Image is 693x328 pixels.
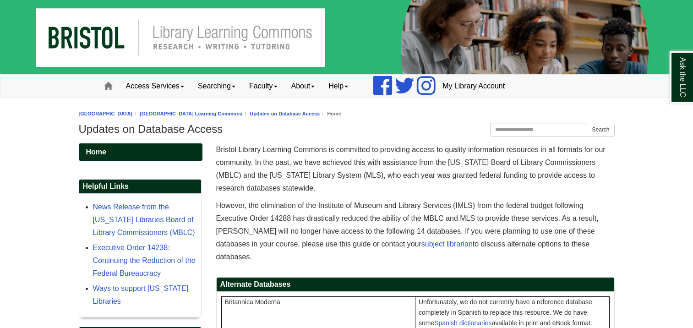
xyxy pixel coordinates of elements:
a: Executive Order 14238: Continuing the Reduction of the Federal Bureaucracy [93,244,196,277]
a: My Library Account [436,75,512,98]
a: News Release from the [US_STATE] Libraries Board of Library Commissioners (MBLC) [93,203,195,236]
h2: Alternate Databases [217,278,614,292]
h1: Updates on Database Access [79,123,615,136]
a: Access Services [119,75,191,98]
a: Ways to support [US_STATE] Libraries [93,284,189,305]
span: However, the elimination of the Institute of Museum and Library Services (IMLS) from the federal ... [216,202,599,261]
a: Home [79,143,202,161]
a: [GEOGRAPHIC_DATA] [79,111,133,116]
nav: breadcrumb [79,109,615,118]
span: Britannica Moderna [225,298,280,306]
h2: Helpful Links [79,180,201,194]
a: Spanish dictionaries [434,319,491,327]
a: Searching [191,75,242,98]
button: Search [587,123,614,137]
a: [GEOGRAPHIC_DATA] Learning Commons [140,111,242,116]
span: Unfortunately, we do not currently have a reference database completely in Spanish to replace thi... [419,298,592,327]
a: Updates on Database Access [250,111,320,116]
li: Home [320,109,341,118]
span: Home [86,148,106,156]
a: Help [322,75,355,98]
span: Bristol Library Learning Commons is committed to providing access to quality information resource... [216,146,606,192]
a: subject librarian [421,240,473,248]
a: Faculty [242,75,284,98]
a: About [284,75,322,98]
